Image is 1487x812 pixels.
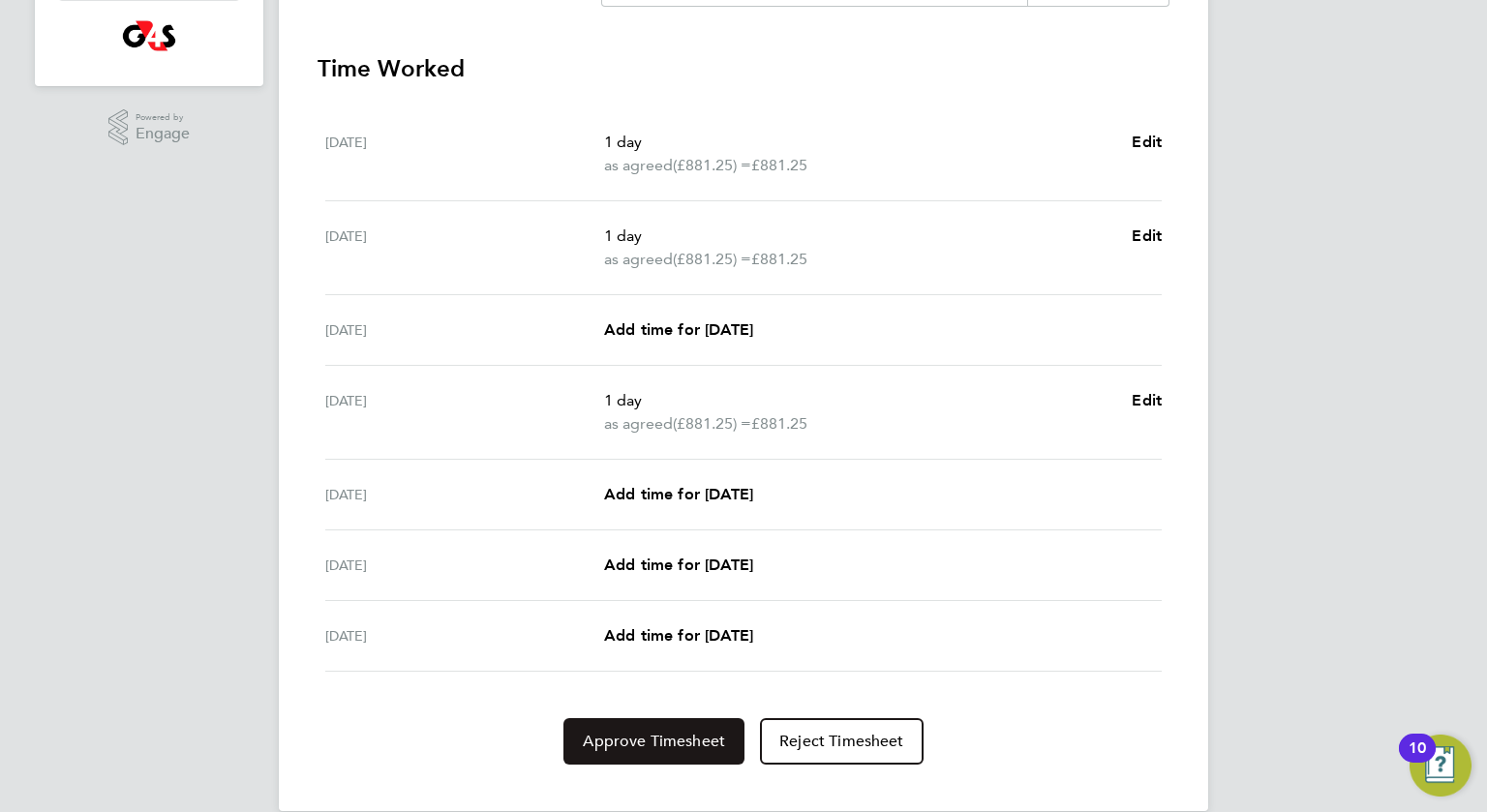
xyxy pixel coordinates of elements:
[1409,748,1426,773] div: 10
[751,250,807,268] span: £881.25
[136,126,190,142] span: Engage
[325,389,604,436] div: [DATE]
[1132,225,1162,248] a: Edit
[563,718,744,765] button: Approve Timesheet
[136,109,190,126] span: Powered by
[325,225,604,271] div: [DATE]
[58,20,240,51] a: Go to home page
[751,156,807,174] span: £881.25
[122,20,175,51] img: g4s1-logo-retina.png
[751,414,807,433] span: £881.25
[604,556,753,574] span: Add time for [DATE]
[604,248,673,271] span: as agreed
[318,53,1169,84] h3: Time Worked
[604,131,1116,154] p: 1 day
[1132,389,1162,412] a: Edit
[604,624,753,647] a: Add time for [DATE]
[1132,131,1162,154] a: Edit
[604,320,753,339] span: Add time for [DATE]
[325,554,604,577] div: [DATE]
[604,318,753,342] a: Add time for [DATE]
[604,154,673,177] span: as agreed
[325,131,604,177] div: [DATE]
[325,318,604,342] div: [DATE]
[1132,133,1162,151] span: Edit
[604,225,1116,248] p: 1 day
[673,414,751,433] span: (£881.25) =
[108,109,191,146] a: Powered byEngage
[760,718,924,765] button: Reject Timesheet
[604,389,1116,412] p: 1 day
[673,156,751,174] span: (£881.25) =
[604,483,753,506] a: Add time for [DATE]
[1132,226,1162,245] span: Edit
[673,250,751,268] span: (£881.25) =
[779,732,904,751] span: Reject Timesheet
[604,554,753,577] a: Add time for [DATE]
[1410,735,1472,797] button: Open Resource Center, 10 new notifications
[604,626,753,645] span: Add time for [DATE]
[1132,391,1162,409] span: Edit
[325,624,604,647] div: [DATE]
[604,412,673,436] span: as agreed
[325,483,604,506] div: [DATE]
[583,732,725,751] span: Approve Timesheet
[604,485,753,503] span: Add time for [DATE]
